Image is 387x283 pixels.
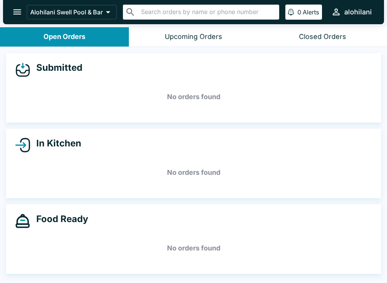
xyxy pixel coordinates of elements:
[30,213,88,225] h4: Food Ready
[27,5,117,19] button: Alohilani Swell Pool & Bar
[15,83,372,110] h5: No orders found
[15,235,372,262] h5: No orders found
[15,159,372,186] h5: No orders found
[165,33,222,41] div: Upcoming Orders
[328,4,375,20] button: alohilani
[303,8,319,16] p: Alerts
[30,62,82,73] h4: Submitted
[297,8,301,16] p: 0
[43,33,85,41] div: Open Orders
[8,2,27,22] button: open drawer
[30,8,103,16] p: Alohilani Swell Pool & Bar
[30,138,81,149] h4: In Kitchen
[299,33,346,41] div: Closed Orders
[139,7,276,17] input: Search orders by name or phone number
[344,8,372,17] div: alohilani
